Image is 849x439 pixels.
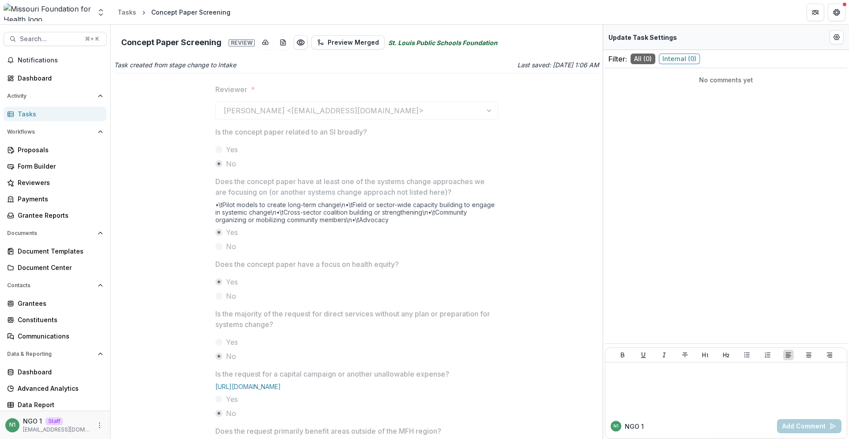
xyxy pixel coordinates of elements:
[215,127,367,137] p: Is the concept paper related to an SI broadly?
[46,417,63,425] p: Staff
[4,192,107,206] a: Payments
[4,71,107,85] a: Dashboard
[18,263,99,272] div: Document Center
[4,260,107,275] a: Document Center
[18,73,99,83] div: Dashboard
[762,350,773,360] button: Ordered List
[4,53,107,67] button: Notifications
[824,350,835,360] button: Align Right
[18,109,99,119] div: Tasks
[311,35,385,50] button: Preview Merged
[4,244,107,258] a: Document Templates
[807,4,824,21] button: Partners
[4,32,107,46] button: Search...
[700,350,711,360] button: Heading 1
[777,419,841,433] button: Add Comment
[742,350,752,360] button: Bullet List
[18,384,99,393] div: Advanced Analytics
[83,34,101,44] div: ⌘ + K
[4,397,107,412] a: Data Report
[18,315,99,324] div: Constituents
[721,350,731,360] button: Heading 2
[4,381,107,396] a: Advanced Analytics
[121,38,255,47] h2: Concept Paper Screening
[4,278,107,293] button: Open Contacts
[94,420,105,431] button: More
[226,408,236,419] span: No
[4,365,107,379] a: Dashboard
[4,125,107,139] button: Open Workflows
[803,350,814,360] button: Align Center
[638,350,649,360] button: Underline
[18,400,99,409] div: Data Report
[215,369,449,379] p: Is the request for a capital campaign or another unallowable expense?
[4,329,107,343] a: Communications
[215,259,399,270] p: Does the concept paper have a focus on health equity?
[4,312,107,327] a: Constituents
[7,129,94,135] span: Workflows
[613,424,619,428] div: NGO 1
[18,331,99,341] div: Communications
[608,33,677,42] p: Update Task Settings
[20,35,80,43] span: Search...
[276,35,290,50] button: download-word-button
[7,230,94,236] span: Documents
[215,84,247,95] p: Reviewer
[4,226,107,240] button: Open Documents
[4,347,107,361] button: Open Data & Reporting
[7,351,94,357] span: Data & Reporting
[18,145,99,154] div: Proposals
[625,422,644,431] p: NGO 1
[226,158,236,169] span: No
[226,277,238,287] span: Yes
[830,30,844,44] button: Edit Form Settings
[4,296,107,311] a: Grantees
[18,57,103,64] span: Notifications
[18,178,99,187] div: Reviewers
[215,383,281,390] a: [URL][DOMAIN_NAME]
[680,350,690,360] button: Strike
[388,38,497,47] i: St. Louis Public Schools Foundation
[95,4,107,21] button: Open entity switcher
[4,107,107,121] a: Tasks
[359,60,600,69] p: Last saved: [DATE] 1:06 AM
[226,227,238,238] span: Yes
[229,39,255,46] span: Review
[258,35,272,50] button: download-button
[226,241,236,252] span: No
[7,93,94,99] span: Activity
[215,308,493,330] p: Is the majority of the request for direct services without any plan or preparation for systems ch...
[783,350,794,360] button: Align Left
[659,54,700,64] span: Internal ( 0 )
[226,351,236,362] span: No
[215,426,441,436] p: Does the request primarily benefit areas outside of the MFH region?
[114,60,355,69] p: Task created from stage change to Intake
[4,175,107,190] a: Reviewers
[226,144,238,155] span: Yes
[118,8,136,17] div: Tasks
[114,6,140,19] a: Tasks
[4,208,107,223] a: Grantee Reports
[215,176,493,197] p: Does the concept paper have at least one of the systems change approaches we are focusing on (or ...
[4,89,107,103] button: Open Activity
[226,291,236,301] span: No
[9,422,15,428] div: NGO 1
[18,194,99,204] div: Payments
[828,4,845,21] button: Get Help
[7,282,94,289] span: Contacts
[226,394,238,404] span: Yes
[18,367,99,377] div: Dashboard
[114,6,234,19] nav: breadcrumb
[18,299,99,308] div: Grantees
[18,162,99,171] div: Form Builder
[617,350,628,360] button: Bold
[23,426,91,434] p: [EMAIL_ADDRESS][DOMAIN_NAME]
[4,159,107,173] a: Form Builder
[608,54,627,64] p: Filter:
[18,246,99,256] div: Document Templates
[151,8,230,17] div: Concept Paper Screening
[608,75,844,85] p: No comments yet
[4,4,91,21] img: Missouri Foundation for Health logo
[215,201,498,227] div: •\tPilot models to create long-term change\n•\tField or sector-wide capacity building to engage i...
[23,416,42,426] p: NGO 1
